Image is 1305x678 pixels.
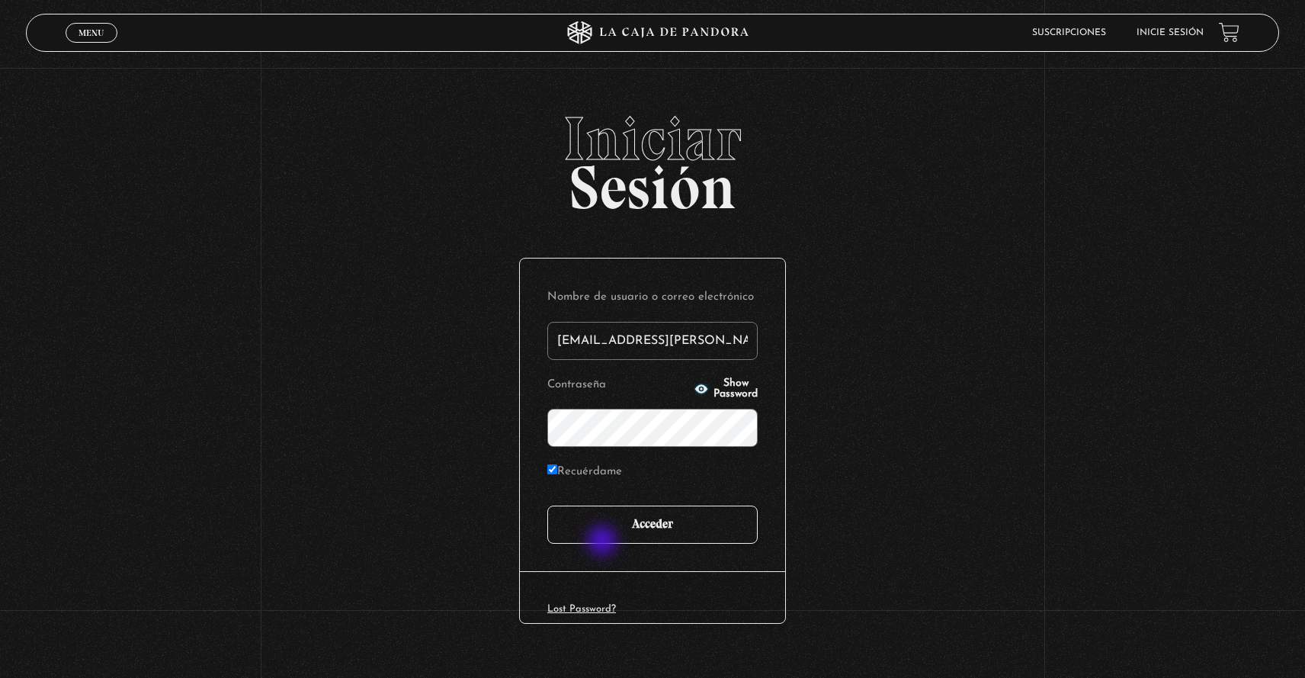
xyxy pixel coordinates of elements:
[547,464,557,474] input: Recuérdame
[79,28,104,37] span: Menu
[26,108,1279,206] h2: Sesión
[547,461,622,484] label: Recuérdame
[713,378,758,400] span: Show Password
[1032,28,1106,37] a: Suscripciones
[694,378,758,400] button: Show Password
[73,41,109,52] span: Cerrar
[547,604,616,614] a: Lost Password?
[547,286,758,310] label: Nombre de usuario o correo electrónico
[547,374,689,397] label: Contraseña
[547,506,758,544] input: Acceder
[26,108,1279,169] span: Iniciar
[1219,22,1239,43] a: View your shopping cart
[1137,28,1204,37] a: Inicie sesión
